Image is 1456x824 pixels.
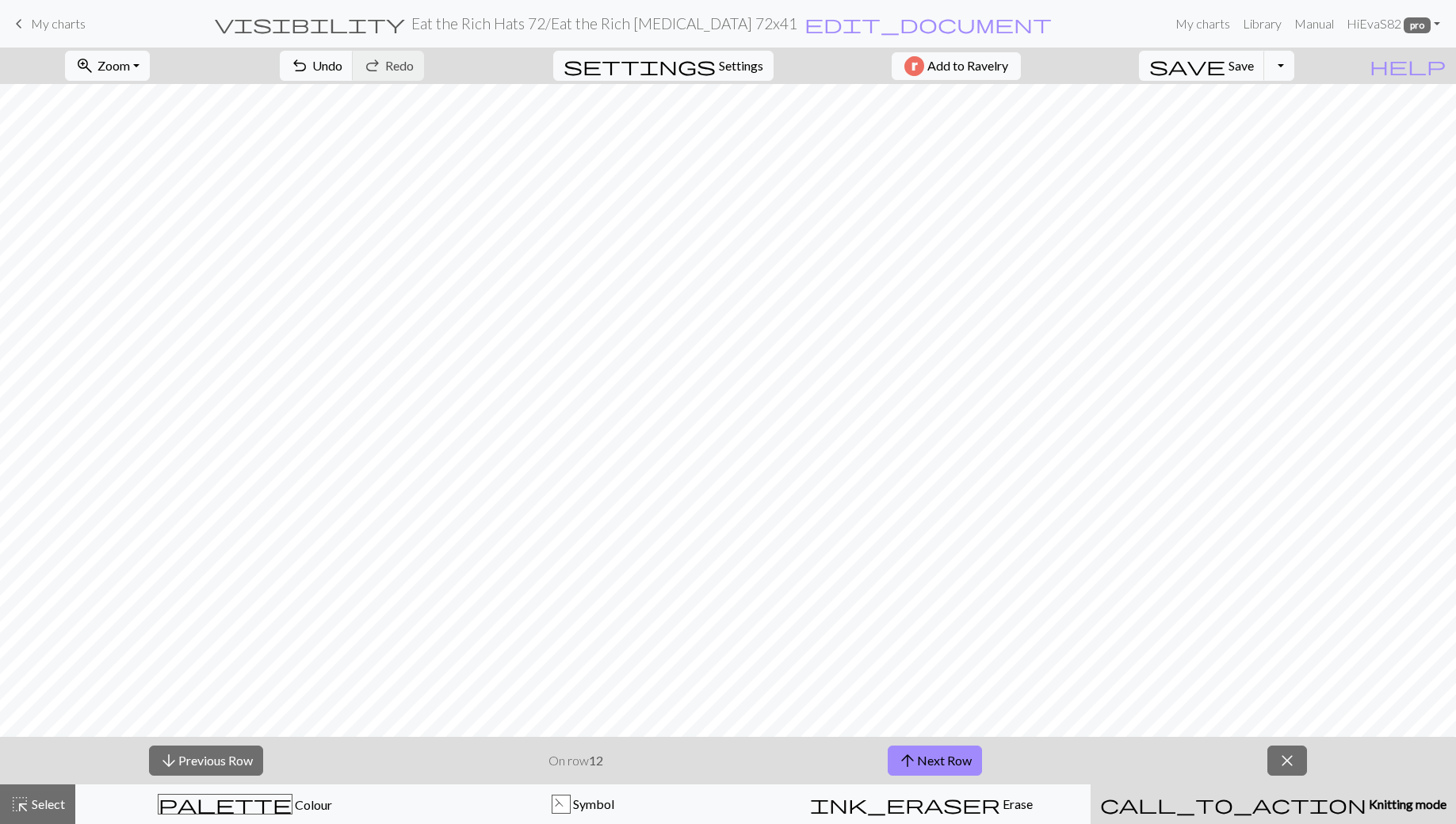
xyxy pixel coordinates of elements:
[1288,8,1340,40] a: Manual
[75,784,414,824] button: Colour
[904,56,924,76] img: Ravelry
[552,795,570,814] div: F
[927,56,1008,76] span: Add to Ravelry
[548,751,603,770] p: On row
[10,13,29,35] span: keyboard_arrow_left
[553,51,774,81] button: SettingsSettings
[414,784,752,824] button: F Symbol
[564,56,716,75] i: Settings
[564,55,716,77] span: settings
[215,13,405,35] span: visibility
[1169,8,1236,40] a: My charts
[804,13,1052,35] span: edit_document
[1229,58,1254,73] span: Save
[589,753,603,768] strong: 12
[149,746,263,776] button: Previous Row
[1149,55,1225,77] span: save
[159,793,292,815] span: palette
[292,797,332,812] span: Colour
[159,750,178,772] span: arrow_downward
[1278,750,1297,772] span: close
[719,56,763,75] span: Settings
[65,51,150,81] button: Zoom
[892,52,1021,80] button: Add to Ravelry
[1100,793,1366,815] span: call_to_action
[810,793,1000,815] span: ink_eraser
[1000,796,1033,811] span: Erase
[1340,8,1446,40] a: HiEvaS82 pro
[290,55,309,77] span: undo
[312,58,342,73] span: Undo
[10,793,29,815] span: highlight_alt
[888,746,982,776] button: Next Row
[1139,51,1265,81] button: Save
[75,55,94,77] span: zoom_in
[1404,17,1431,33] span: pro
[571,796,614,811] span: Symbol
[1370,55,1446,77] span: help
[411,14,797,32] h2: Eat the Rich Hats 72 / Eat the Rich [MEDICAL_DATA] 72x41
[1366,796,1446,811] span: Knitting mode
[10,10,86,37] a: My charts
[752,784,1091,824] button: Erase
[898,750,917,772] span: arrow_upward
[1091,784,1456,824] button: Knitting mode
[31,16,86,31] span: My charts
[280,51,353,81] button: Undo
[1236,8,1288,40] a: Library
[29,796,65,811] span: Select
[97,58,130,73] span: Zoom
